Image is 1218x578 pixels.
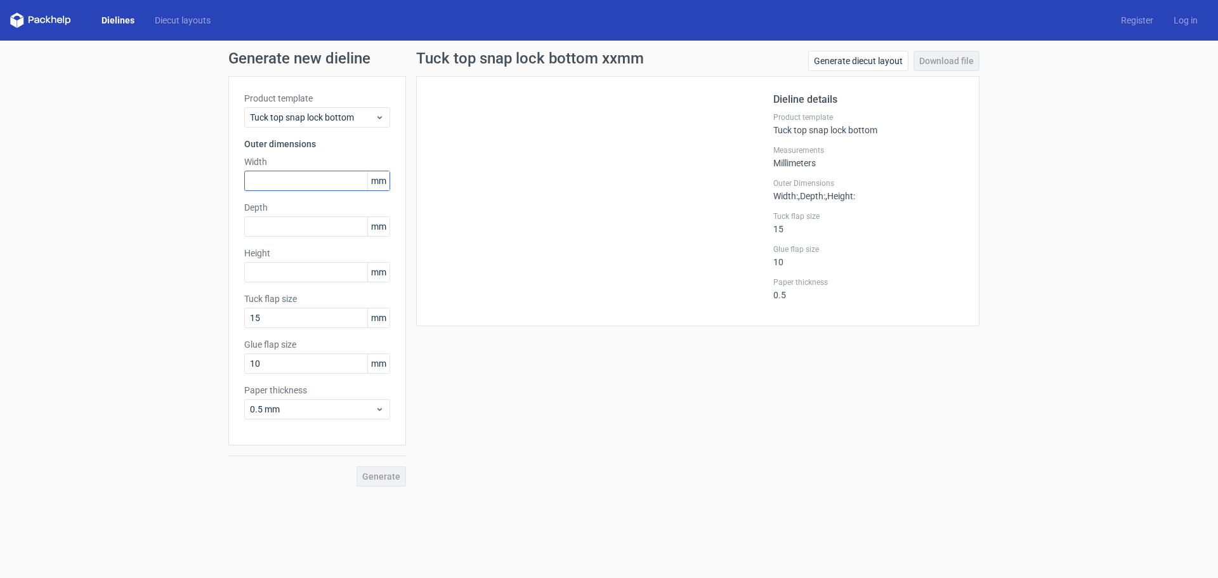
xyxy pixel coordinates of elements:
div: Tuck top snap lock bottom [773,112,964,135]
label: Height [244,247,390,259]
a: Generate diecut layout [808,51,908,71]
a: Log in [1163,14,1208,27]
label: Glue flap size [773,244,964,254]
span: mm [367,308,390,327]
span: 0.5 mm [250,403,375,416]
h2: Dieline details [773,92,964,107]
label: Product template [773,112,964,122]
label: Tuck flap size [773,211,964,221]
a: Register [1111,14,1163,27]
span: , Depth : [798,191,825,201]
h1: Tuck top snap lock bottom xxmm [416,51,644,66]
label: Paper thickness [244,384,390,397]
span: mm [367,354,390,373]
label: Width [244,155,390,168]
label: Measurements [773,145,964,155]
h3: Outer dimensions [244,138,390,150]
a: Dielines [91,14,145,27]
div: Millimeters [773,145,964,168]
span: Tuck top snap lock bottom [250,111,375,124]
label: Outer Dimensions [773,178,964,188]
label: Product template [244,92,390,105]
span: mm [367,263,390,282]
div: 15 [773,211,964,234]
span: mm [367,217,390,236]
div: 10 [773,244,964,267]
label: Glue flap size [244,338,390,351]
label: Depth [244,201,390,214]
span: mm [367,171,390,190]
span: , Height : [825,191,855,201]
label: Tuck flap size [244,292,390,305]
label: Paper thickness [773,277,964,287]
span: Width : [773,191,798,201]
h1: Generate new dieline [228,51,990,66]
div: 0.5 [773,277,964,300]
a: Diecut layouts [145,14,221,27]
